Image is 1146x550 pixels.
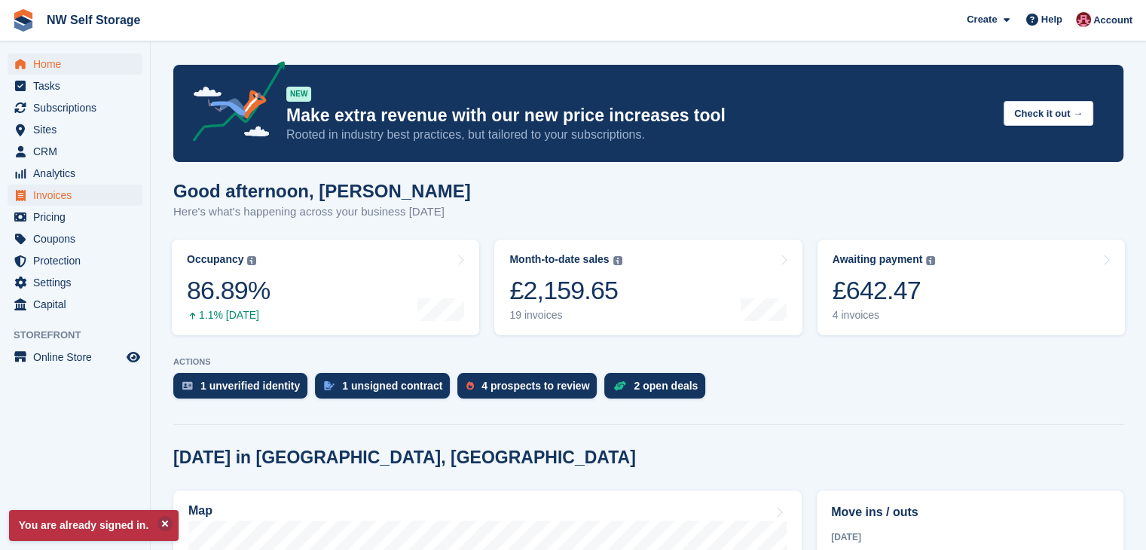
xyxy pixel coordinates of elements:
div: 4 invoices [833,309,936,322]
p: Make extra revenue with our new price increases tool [286,105,992,127]
a: menu [8,250,142,271]
span: Sites [33,119,124,140]
a: menu [8,206,142,228]
a: menu [8,163,142,184]
a: 1 unsigned contract [315,373,457,406]
a: 1 unverified identity [173,373,315,406]
div: [DATE] [831,530,1109,544]
div: 1.1% [DATE] [187,309,270,322]
img: stora-icon-8386f47178a22dfd0bd8f6a31ec36ba5ce8667c1dd55bd0f319d3a0aa187defe.svg [12,9,35,32]
span: Tasks [33,75,124,96]
div: 1 unverified identity [200,380,300,392]
div: 86.89% [187,275,270,306]
img: deal-1b604bf984904fb50ccaf53a9ad4b4a5d6e5aea283cecdc64d6e3604feb123c2.svg [613,380,626,391]
p: Here's what's happening across your business [DATE] [173,203,471,221]
img: icon-info-grey-7440780725fd019a000dd9b08b2336e03edf1995a4989e88bcd33f0948082b44.svg [613,256,622,265]
span: Home [33,53,124,75]
a: Preview store [124,348,142,366]
p: Rooted in industry best practices, but tailored to your subscriptions. [286,127,992,143]
div: £2,159.65 [509,275,622,306]
a: menu [8,75,142,96]
span: Invoices [33,185,124,206]
span: Subscriptions [33,97,124,118]
p: ACTIONS [173,357,1123,367]
img: price-adjustments-announcement-icon-8257ccfd72463d97f412b2fc003d46551f7dbcb40ab6d574587a9cd5c0d94... [180,61,286,147]
div: 19 invoices [509,309,622,322]
a: menu [8,141,142,162]
span: CRM [33,141,124,162]
a: menu [8,53,142,75]
a: Occupancy 86.89% 1.1% [DATE] [172,240,479,335]
a: menu [8,97,142,118]
span: Online Store [33,347,124,368]
div: Awaiting payment [833,253,923,266]
h2: Move ins / outs [831,503,1109,521]
a: 4 prospects to review [457,373,604,406]
div: Month-to-date sales [509,253,609,266]
img: prospect-51fa495bee0391a8d652442698ab0144808aea92771e9ea1ae160a38d050c398.svg [466,381,474,390]
h1: Good afternoon, [PERSON_NAME] [173,181,471,201]
img: Josh Vines [1076,12,1091,27]
img: icon-info-grey-7440780725fd019a000dd9b08b2336e03edf1995a4989e88bcd33f0948082b44.svg [247,256,256,265]
span: Coupons [33,228,124,249]
span: Analytics [33,163,124,184]
img: verify_identity-adf6edd0f0f0b5bbfe63781bf79b02c33cf7c696d77639b501bdc392416b5a36.svg [182,381,193,390]
div: £642.47 [833,275,936,306]
p: You are already signed in. [9,510,179,541]
button: Check it out → [1004,101,1093,126]
img: contract_signature_icon-13c848040528278c33f63329250d36e43548de30e8caae1d1a13099fd9432cc5.svg [324,381,335,390]
a: NW Self Storage [41,8,146,32]
a: menu [8,119,142,140]
h2: [DATE] in [GEOGRAPHIC_DATA], [GEOGRAPHIC_DATA] [173,448,636,468]
a: menu [8,347,142,368]
div: NEW [286,87,311,102]
span: Help [1041,12,1062,27]
div: 1 unsigned contract [342,380,442,392]
div: 2 open deals [634,380,698,392]
span: Create [967,12,997,27]
span: Settings [33,272,124,293]
span: Pricing [33,206,124,228]
a: Month-to-date sales £2,159.65 19 invoices [494,240,802,335]
span: Storefront [14,328,150,343]
h2: Map [188,504,212,518]
a: menu [8,272,142,293]
span: Capital [33,294,124,315]
a: menu [8,228,142,249]
a: menu [8,185,142,206]
a: menu [8,294,142,315]
span: Account [1093,13,1132,28]
span: Protection [33,250,124,271]
div: 4 prospects to review [481,380,589,392]
div: Occupancy [187,253,243,266]
a: Awaiting payment £642.47 4 invoices [817,240,1125,335]
a: 2 open deals [604,373,713,406]
img: icon-info-grey-7440780725fd019a000dd9b08b2336e03edf1995a4989e88bcd33f0948082b44.svg [926,256,935,265]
